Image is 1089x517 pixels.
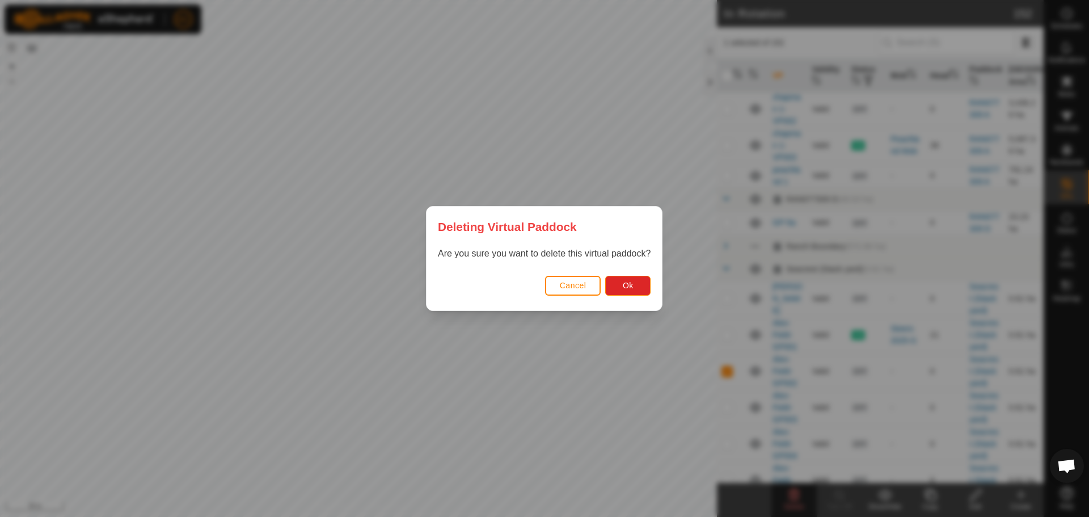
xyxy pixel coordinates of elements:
[623,281,634,290] span: Ok
[606,276,651,296] button: Ok
[1050,449,1084,483] div: Open chat
[545,276,601,296] button: Cancel
[438,218,577,236] span: Deleting Virtual Paddock
[438,247,651,260] p: Are you sure you want to delete this virtual paddock?
[560,281,586,290] span: Cancel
